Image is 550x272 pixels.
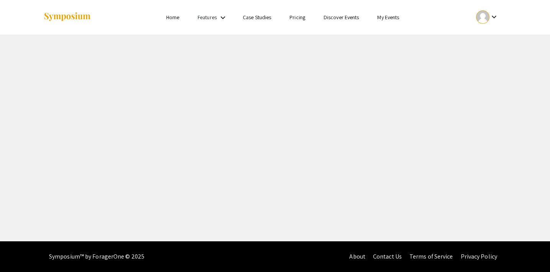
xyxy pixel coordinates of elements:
[461,252,497,260] a: Privacy Policy
[49,241,144,272] div: Symposium™ by ForagerOne © 2025
[377,14,399,21] a: My Events
[43,12,91,22] img: Symposium by ForagerOne
[166,14,179,21] a: Home
[324,14,359,21] a: Discover Events
[198,14,217,21] a: Features
[290,14,305,21] a: Pricing
[218,13,228,22] mat-icon: Expand Features list
[489,12,499,21] mat-icon: Expand account dropdown
[373,252,402,260] a: Contact Us
[468,8,507,26] button: Expand account dropdown
[409,252,453,260] a: Terms of Service
[243,14,271,21] a: Case Studies
[349,252,365,260] a: About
